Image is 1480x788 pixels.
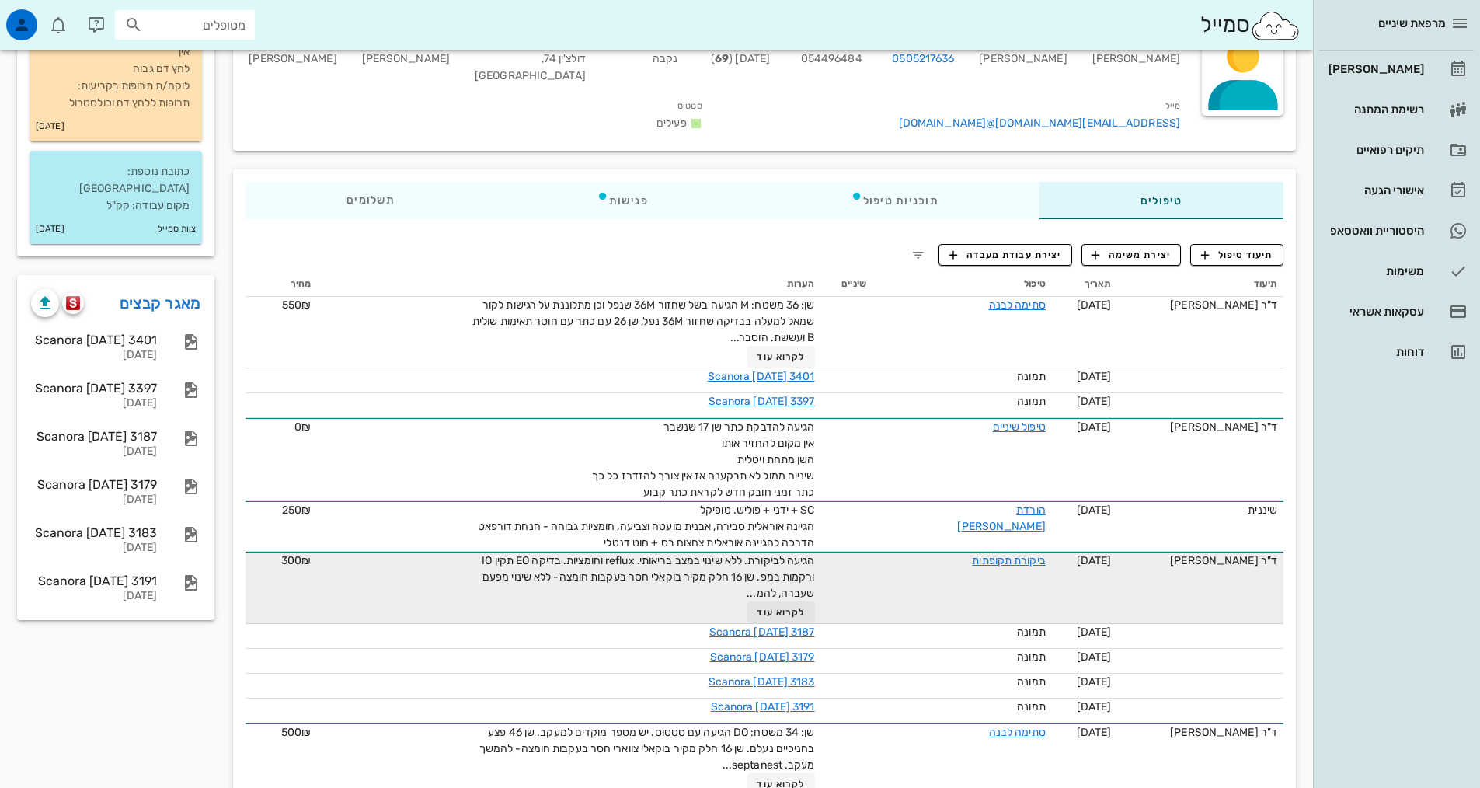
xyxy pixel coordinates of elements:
a: משימות [1319,253,1474,290]
div: Scanora [DATE] 3179 [31,477,157,492]
div: אישורי הגעה [1325,184,1424,197]
span: לקרוא עוד [757,607,805,618]
span: SC + ידני + פוליש. טופיקל הגיינה אוראלית סבירה, אבנית מועטה וצביעה, חומציות גבוהה - הנחת דורפאט ה... [478,504,815,549]
div: תוכניות טיפול [750,182,1039,219]
small: מייל [1165,101,1180,111]
a: טיפול שיניים [993,420,1046,434]
span: [DATE] [1077,420,1112,434]
div: [DATE] [31,590,157,603]
span: תג [46,12,55,22]
div: [PERSON_NAME] [236,30,349,94]
div: [PERSON_NAME] [362,51,450,68]
div: שיננית [1123,502,1277,518]
span: [DATE] [1077,298,1112,312]
a: Scanora [DATE] 3397 [709,395,815,408]
div: [DATE] [31,445,157,459]
span: דולצ'ין 74 [542,52,586,65]
div: [PERSON_NAME] [1080,30,1193,94]
span: [DATE] [1077,626,1112,639]
th: מחיר [246,272,317,297]
div: Scanora [DATE] 3397 [31,381,157,396]
a: Scanora [DATE] 3191 [711,700,815,713]
span: תיעוד טיפול [1201,248,1273,262]
span: 550₪ [282,298,311,312]
span: תמונה [1017,370,1046,383]
small: סטטוס [677,101,702,111]
div: דוחות [1325,346,1424,358]
div: [DATE] [31,397,157,410]
a: Scanora [DATE] 3401 [708,370,815,383]
div: רשימת המתנה [1325,103,1424,116]
span: תמונה [1017,650,1046,664]
span: [DATE] ( ) [711,52,770,65]
div: היסטוריית וואטסאפ [1325,225,1424,237]
span: יצירת עבודת מעבדה [949,248,1061,262]
span: 054496484 [801,52,862,65]
div: Scanora [DATE] 3401 [31,333,157,347]
a: דוחות [1319,333,1474,371]
a: מאגר קבצים [120,291,201,316]
div: נקבה [598,30,691,94]
span: תשלומים [346,195,395,206]
div: פגישות [496,182,750,219]
span: שן: 34 משטח: DO הגיעה עם סטטוס. יש מספר מוקדים למעקב. שן 46 פצע בחניכיים נעלם. שן 16 חלק מקיר בוק... [479,726,815,772]
span: 500₪ [281,726,311,739]
a: אישורי הגעה [1319,172,1474,209]
p: אין לחץ דם גבוה לוקח/ת תרופות בקביעות: תרופות ללחץ דם וכולסטרול [42,44,190,112]
span: הגיעה להדבקת כתר שן 17 שנשבר אין מקום להחזיר אותו השן מתחת ויטלית שיניים ממול לא תבקענה אז אין צו... [592,420,815,499]
div: [PERSON_NAME] [966,30,1079,94]
div: ד"ר [PERSON_NAME] [1123,419,1277,435]
img: SmileCloud logo [1250,10,1301,41]
button: תיעוד טיפול [1190,244,1283,266]
a: תיקים רפואיים [1319,131,1474,169]
button: scanora logo [62,292,84,314]
span: 250₪ [282,504,311,517]
span: [DATE] [1077,700,1112,713]
span: [DATE] [1077,726,1112,739]
a: רשימת המתנה [1319,91,1474,128]
div: Scanora [DATE] 3183 [31,525,157,540]
div: ד"ר [PERSON_NAME] [1123,553,1277,569]
span: שן: 36 משטח: M הגיעה בשל שחזור 36M שנפל וכן מתלוננת על רגישות לקור שמאל למעלה בבדיקה שחזור 36M נפ... [472,298,815,344]
span: תמונה [1017,700,1046,713]
div: Scanora [DATE] 3191 [31,574,157,588]
p: כתובת נוספת: [GEOGRAPHIC_DATA] מקום עבודה: קק"ל [42,163,190,214]
th: תיעוד [1117,272,1283,297]
span: [GEOGRAPHIC_DATA] [475,69,586,82]
a: 0505217636 [892,51,954,68]
span: 0₪ [294,420,311,434]
div: תיקים רפואיים [1325,144,1424,156]
span: לקרוא עוד [757,351,805,362]
span: [DATE] [1077,395,1112,408]
th: הערות [317,272,820,297]
span: יצירת משימה [1092,248,1171,262]
button: לקרוא עוד [747,601,815,623]
a: הורדת [PERSON_NAME] [957,504,1045,533]
span: מרפאת שיניים [1378,16,1446,30]
div: [PERSON_NAME] [1325,63,1424,75]
strong: 69 [715,52,729,65]
span: [DATE] [1077,554,1112,567]
div: [DATE] [31,349,157,362]
div: [DATE] [31,542,157,555]
a: Scanora [DATE] 3183 [709,675,815,689]
span: תמונה [1017,675,1046,689]
button: יצירת עבודת מעבדה [938,244,1071,266]
a: סתימה לבנה [989,298,1046,312]
a: [EMAIL_ADDRESS][DOMAIN_NAME]@[DOMAIN_NAME] [899,117,1180,130]
button: לקרוא עוד [747,346,815,368]
span: [DATE] [1077,504,1112,517]
div: Scanora [DATE] 3187 [31,429,157,444]
span: [DATE] [1077,650,1112,664]
a: תגהיסטוריית וואטסאפ [1319,212,1474,249]
small: [DATE] [36,118,64,135]
span: תמונה [1017,395,1046,408]
a: Scanora [DATE] 3187 [709,626,815,639]
div: סמייל [1200,9,1301,42]
th: תאריך [1052,272,1117,297]
a: [PERSON_NAME] [1319,51,1474,88]
div: משימות [1325,265,1424,277]
div: עסקאות אשראי [1325,305,1424,318]
div: טיפולים [1039,182,1283,219]
th: טיפול [872,272,1052,297]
